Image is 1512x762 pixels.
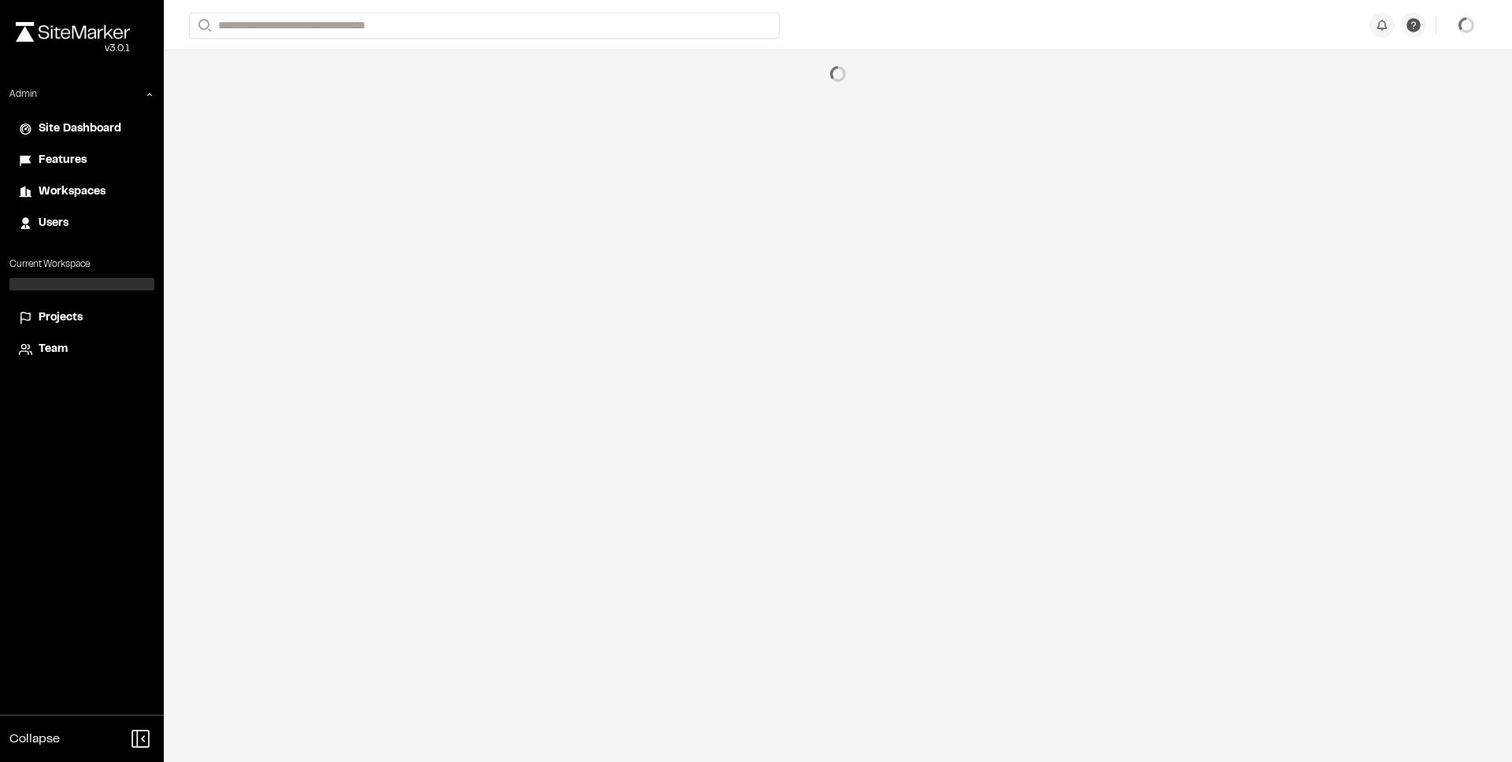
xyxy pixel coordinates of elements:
[39,152,87,169] span: Features
[19,183,145,201] a: Workspaces
[39,120,121,138] span: Site Dashboard
[19,309,145,327] a: Projects
[19,341,145,358] a: Team
[9,87,37,102] p: Admin
[19,120,145,138] a: Site Dashboard
[19,152,145,169] a: Features
[19,215,145,232] a: Users
[39,215,69,232] span: Users
[16,22,130,42] img: rebrand.png
[9,730,60,749] span: Collapse
[16,42,130,56] div: Oh geez...please don't...
[39,183,106,201] span: Workspaces
[9,257,154,272] p: Current Workspace
[39,341,68,358] span: Team
[39,309,83,327] span: Projects
[189,13,217,39] button: Search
